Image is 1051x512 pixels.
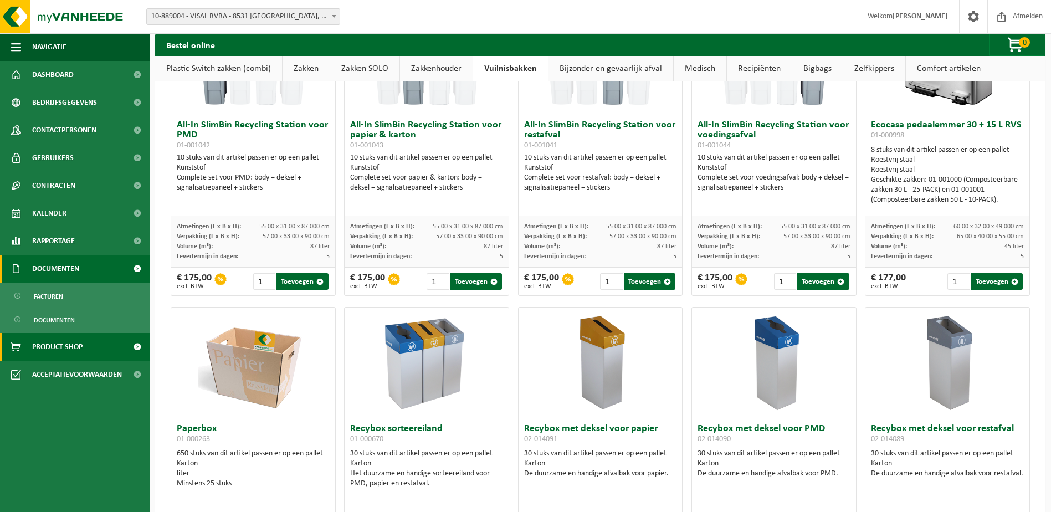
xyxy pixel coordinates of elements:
[871,233,934,240] span: Verpakking (L x B x H):
[871,145,1024,205] div: 8 stuks van dit artikel passen er op een pallet
[524,163,677,173] div: Kunststof
[177,283,212,290] span: excl. BTW
[698,424,850,446] h3: Recybox met deksel voor PMD
[350,141,383,150] span: 01-001043
[698,223,762,230] span: Afmetingen (L x B x H):
[350,153,503,193] div: 10 stuks van dit artikel passen er op een pallet
[698,273,732,290] div: € 175,00
[350,449,503,489] div: 30 stuks van dit artikel passen er op een pallet
[177,243,213,250] span: Volume (m³):
[871,253,932,260] span: Levertermijn in dagen:
[3,309,147,330] a: Documenten
[1021,253,1024,260] span: 5
[871,449,1024,479] div: 30 stuks van dit artikel passen er op een pallet
[177,153,330,193] div: 10 stuks van dit artikel passen er op een pallet
[524,469,677,479] div: De duurzame en handige afvalbak voor papier.
[524,153,677,193] div: 10 stuks van dit artikel passen er op een pallet
[524,449,677,479] div: 30 stuks van dit artikel passen er op een pallet
[524,173,677,193] div: Complete set voor restafval: body + deksel + signalisatiepaneel + stickers
[32,199,66,227] span: Kalender
[350,424,503,446] h3: Recybox sorteereiland
[871,435,904,443] span: 02-014089
[947,273,970,290] input: 1
[673,253,676,260] span: 5
[177,449,330,489] div: 650 stuks van dit artikel passen er op een pallet
[147,9,340,24] span: 10-889004 - VISAL BVBA - 8531 HULSTE, POTTERIEHOEK 6
[871,155,1024,165] div: Roestvrij staal
[350,469,503,489] div: Het duurzame en handige sorteereiland voor PMD, papier en restafval.
[871,175,1024,205] div: Geschikte zakken: 01-001000 (Composteerbare zakken 30 L - 25-PACK) en 01-001001 (Composteerbare z...
[259,223,330,230] span: 55.00 x 31.00 x 87.000 cm
[350,163,503,173] div: Kunststof
[524,120,677,150] h3: All-In SlimBin Recycling Station voor restafval
[177,163,330,173] div: Kunststof
[146,8,340,25] span: 10-889004 - VISAL BVBA - 8531 HULSTE, POTTERIEHOEK 6
[847,253,850,260] span: 5
[893,12,948,21] strong: [PERSON_NAME]
[698,243,734,250] span: Volume (m³):
[871,165,1024,175] div: Roestvrij staal
[350,173,503,193] div: Complete set voor papier & karton: body + deksel + signalisatiepaneel + stickers
[609,233,676,240] span: 57.00 x 33.00 x 90.00 cm
[34,286,63,307] span: Facturen
[727,56,792,81] a: Recipiënten
[253,273,275,290] input: 1
[606,223,676,230] span: 55.00 x 31.00 x 87.000 cm
[350,273,385,290] div: € 175,00
[698,163,850,173] div: Kunststof
[871,469,1024,479] div: De duurzame en handige afvalbak voor restafval.
[3,285,147,306] a: Facturen
[524,424,677,446] h3: Recybox met deksel voor papier
[350,223,414,230] span: Afmetingen (L x B x H):
[32,89,97,116] span: Bedrijfsgegevens
[524,459,677,469] div: Karton
[177,233,239,240] span: Verpakking (L x B x H):
[177,424,330,446] h3: Paperbox
[719,308,829,418] img: 02-014090
[177,479,330,489] div: Minstens 25 stuks
[545,308,655,418] img: 02-014091
[350,435,383,443] span: 01-000670
[177,435,210,443] span: 01-000263
[698,283,732,290] span: excl. BTW
[957,233,1024,240] span: 65.00 x 40.00 x 55.00 cm
[500,253,503,260] span: 5
[524,273,559,290] div: € 175,00
[350,253,412,260] span: Levertermijn in dagen:
[971,273,1023,290] button: Toevoegen
[698,435,731,443] span: 02-014090
[843,56,905,81] a: Zelfkippers
[698,141,731,150] span: 01-001044
[177,273,212,290] div: € 175,00
[177,173,330,193] div: Complete set voor PMD: body + deksel + signalisatiepaneel + stickers
[871,283,906,290] span: excl. BTW
[871,273,906,290] div: € 177,00
[871,243,907,250] span: Volume (m³):
[871,131,904,140] span: 01-000998
[32,116,96,144] span: Contactpersonen
[484,243,503,250] span: 87 liter
[792,56,843,81] a: Bigbags
[350,120,503,150] h3: All-In SlimBin Recycling Station voor papier & karton
[524,283,559,290] span: excl. BTW
[450,273,501,290] button: Toevoegen
[892,308,1003,418] img: 02-014089
[698,120,850,150] h3: All-In SlimBin Recycling Station voor voedingsafval
[177,120,330,150] h3: All-In SlimBin Recycling Station voor PMD
[326,253,330,260] span: 5
[657,243,676,250] span: 87 liter
[989,34,1044,56] button: 0
[524,253,586,260] span: Levertermijn in dagen:
[524,223,588,230] span: Afmetingen (L x B x H):
[350,243,386,250] span: Volume (m³):
[774,273,796,290] input: 1
[698,173,850,193] div: Complete set voor voedingsafval: body + deksel + signalisatiepaneel + stickers
[32,255,79,283] span: Documenten
[177,469,330,479] div: liter
[1019,37,1030,48] span: 0
[155,34,226,55] h2: Bestel online
[524,141,557,150] span: 01-001041
[698,459,850,469] div: Karton
[698,153,850,193] div: 10 stuks van dit artikel passen er op een pallet
[32,33,66,61] span: Navigatie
